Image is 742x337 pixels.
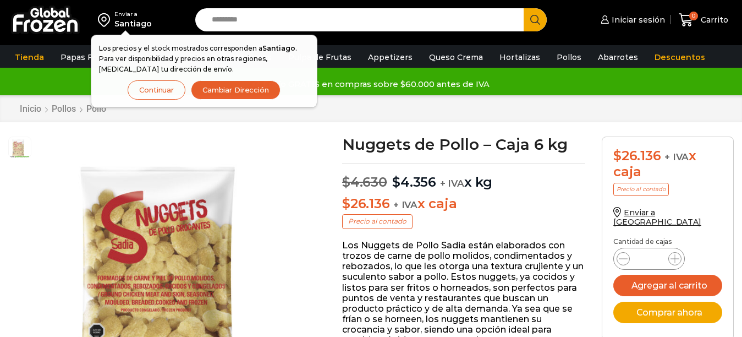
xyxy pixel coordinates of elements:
span: 0 [689,12,698,20]
nav: Breadcrumb [19,104,107,114]
button: Cambiar Dirección [191,80,281,100]
bdi: 26.136 [342,195,389,211]
div: Santiago [114,18,152,29]
span: $ [392,174,400,190]
button: Agregar al carrito [613,275,722,296]
a: Iniciar sesión [598,9,665,31]
a: Tienda [9,47,50,68]
strong: Santiago [262,44,295,52]
a: Abarrotes [592,47,644,68]
button: Search button [524,8,547,31]
a: Descuentos [649,47,711,68]
input: Product quantity [639,251,659,267]
a: Queso Crema [424,47,488,68]
span: nuggets [9,137,31,159]
span: Iniciar sesión [609,14,665,25]
a: Appetizers [362,47,418,68]
h1: Nuggets de Pollo – Caja 6 kg [342,137,585,152]
bdi: 26.136 [613,148,661,164]
a: Hortalizas [494,47,546,68]
button: Continuar [128,80,185,100]
bdi: 4.356 [392,174,436,190]
a: 0 Carrito [676,7,731,33]
p: x caja [342,196,585,212]
a: Pollo [86,104,107,114]
span: $ [613,148,622,164]
a: Enviar a [GEOGRAPHIC_DATA] [613,208,701,227]
p: Precio al contado [613,183,669,196]
button: Comprar ahora [613,302,722,323]
a: Inicio [19,104,42,114]
p: Los precios y el stock mostrados corresponden a . Para ver disponibilidad y precios en otras regi... [99,43,309,75]
a: Papas Fritas [55,47,116,68]
span: Carrito [698,14,728,25]
div: Enviar a [114,10,152,18]
bdi: 4.630 [342,174,387,190]
span: + IVA [440,178,464,189]
p: x kg [342,163,585,191]
span: + IVA [393,199,417,210]
a: Pollos [551,47,587,68]
a: Pulpa de Frutas [283,47,357,68]
span: $ [342,195,350,211]
p: Cantidad de cajas [613,238,722,246]
span: $ [342,174,350,190]
div: x caja [613,148,722,180]
p: Precio al contado [342,214,413,229]
span: + IVA [664,151,689,162]
a: Pollos [51,104,76,114]
img: address-field-icon.svg [98,10,114,29]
